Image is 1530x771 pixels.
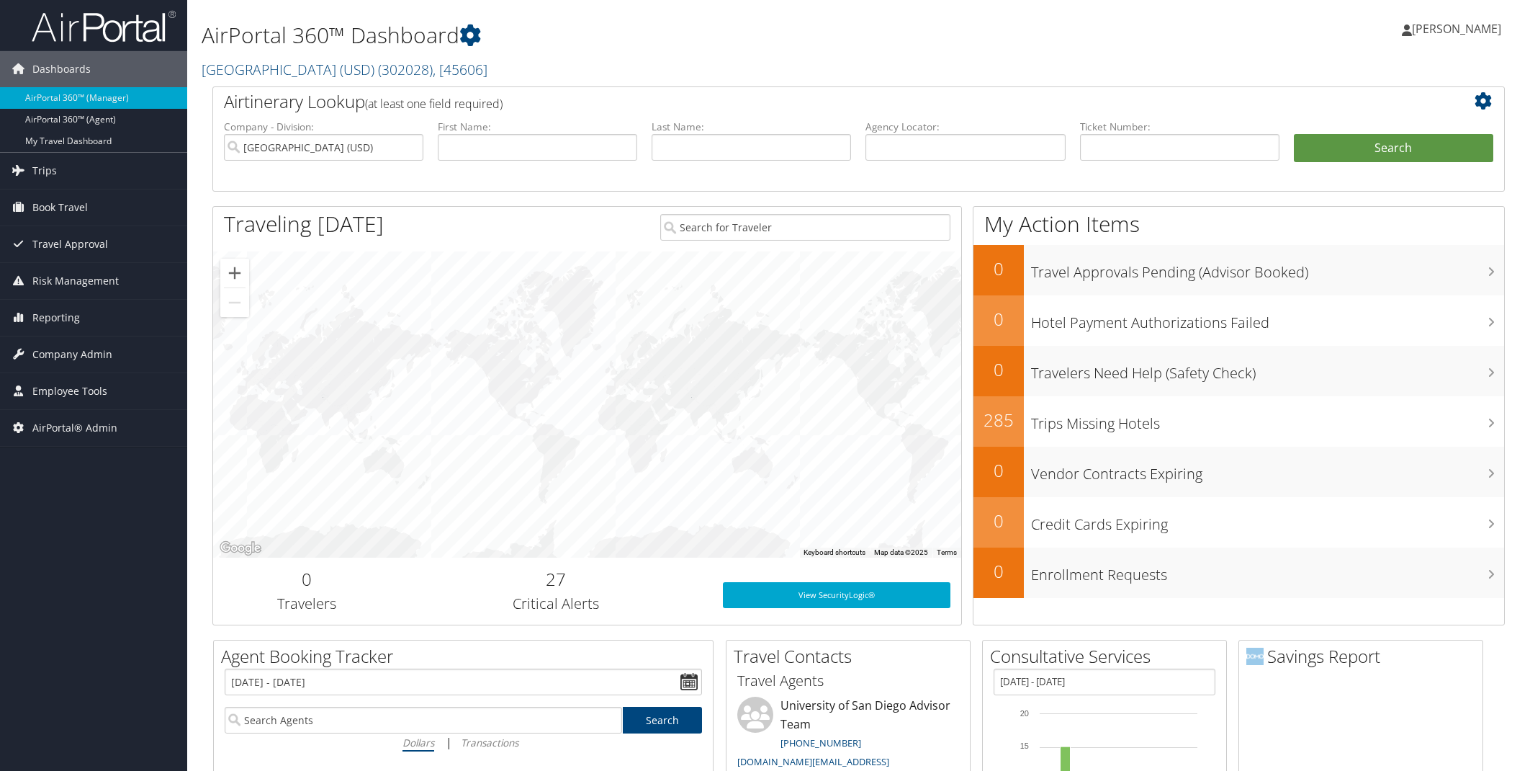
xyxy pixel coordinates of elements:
a: [GEOGRAPHIC_DATA] (USD) [202,60,487,79]
h2: 0 [973,357,1024,382]
span: Trips [32,153,57,189]
span: Employee Tools [32,373,107,409]
button: Zoom out [220,288,249,317]
i: Dollars [402,736,434,749]
h2: Agent Booking Tracker [221,644,713,669]
img: airportal-logo.png [32,9,176,43]
a: [PHONE_NUMBER] [780,736,861,749]
a: View SecurityLogic® [723,582,950,608]
h3: Travel Agents [737,671,959,691]
a: 0Hotel Payment Authorizations Failed [973,295,1504,346]
span: Map data ©2025 [874,548,928,556]
h3: Enrollment Requests [1031,558,1504,585]
h3: Travelers Need Help (Safety Check) [1031,356,1504,383]
h3: Hotel Payment Authorizations Failed [1031,306,1504,333]
label: Ticket Number: [1080,120,1279,134]
span: (at least one field required) [365,96,503,112]
h2: Airtinerary Lookup [224,89,1386,114]
tspan: 20 [1020,709,1029,718]
label: First Name: [438,120,637,134]
a: 0Travelers Need Help (Safety Check) [973,346,1504,396]
h3: Vendor Contracts Expiring [1031,457,1504,484]
h3: Trips Missing Hotels [1031,406,1504,434]
h2: 0 [973,458,1024,483]
h3: Travel Approvals Pending (Advisor Booked) [1031,255,1504,282]
img: domo-logo.png [1246,648,1264,665]
h2: 0 [224,567,390,592]
a: 0Travel Approvals Pending (Advisor Booked) [973,245,1504,295]
button: Search [1294,134,1493,163]
span: , [ 45606 ] [433,60,487,79]
a: 0Credit Cards Expiring [973,497,1504,548]
span: Dashboards [32,51,91,87]
h2: 0 [973,559,1024,584]
h2: 0 [973,257,1024,281]
h1: AirPortal 360™ Dashboard [202,20,1078,50]
a: 285Trips Missing Hotels [973,396,1504,447]
h2: Savings Report [1246,644,1482,669]
h2: Travel Contacts [734,644,970,669]
h1: Traveling [DATE] [224,209,384,239]
span: Travel Approval [32,226,108,262]
h2: 0 [973,509,1024,533]
h3: Critical Alerts [411,594,701,614]
a: Open this area in Google Maps (opens a new window) [217,539,264,558]
label: Agency Locator: [865,120,1065,134]
h3: Credit Cards Expiring [1031,507,1504,535]
label: Last Name: [652,120,851,134]
tspan: 15 [1020,741,1029,750]
h3: Travelers [224,594,390,614]
a: 0Vendor Contracts Expiring [973,447,1504,497]
a: 0Enrollment Requests [973,548,1504,598]
label: Company - Division: [224,120,423,134]
span: Book Travel [32,190,88,226]
a: [PERSON_NAME] [1402,7,1516,50]
a: Search [623,707,703,734]
h2: 285 [973,408,1024,432]
button: Zoom in [220,259,249,288]
h2: 27 [411,567,701,592]
span: ( 302028 ) [378,60,433,79]
img: Google [217,539,264,558]
div: | [225,734,702,752]
i: Transactions [461,736,518,749]
h2: Consultative Services [990,644,1226,669]
input: Search Agents [225,707,622,734]
h1: My Action Items [973,209,1504,239]
span: Company Admin [32,337,112,373]
input: Search for Traveler [660,214,950,241]
span: AirPortal® Admin [32,410,117,446]
span: [PERSON_NAME] [1412,21,1501,37]
a: Terms (opens in new tab) [937,548,957,556]
h2: 0 [973,307,1024,331]
span: Risk Management [32,263,119,299]
span: Reporting [32,300,80,336]
button: Keyboard shortcuts [804,548,865,558]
